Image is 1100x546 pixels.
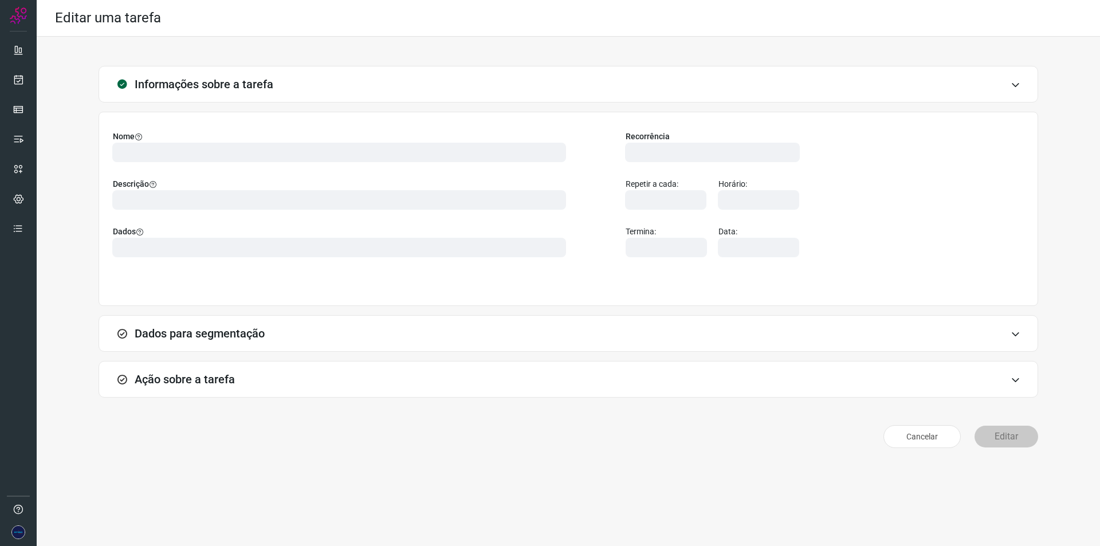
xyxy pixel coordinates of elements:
img: ec3b18c95a01f9524ecc1107e33c14f6.png [11,525,25,539]
label: Data: [718,226,802,238]
label: Nome [113,131,568,143]
label: Dados [113,226,568,238]
button: Cancelar [883,425,961,448]
label: Descrição [113,178,568,190]
img: Logo [10,7,27,24]
label: Recorrência [626,131,802,143]
label: Horário: [718,178,802,190]
label: Repetir a cada: [626,178,709,190]
h3: Dados para segmentação [135,327,265,340]
h2: Editar uma tarefa [55,10,161,26]
button: Editar [975,426,1038,447]
label: Termina: [626,226,709,238]
h3: Informações sobre a tarefa [135,77,273,91]
h3: Ação sobre a tarefa [135,372,235,386]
